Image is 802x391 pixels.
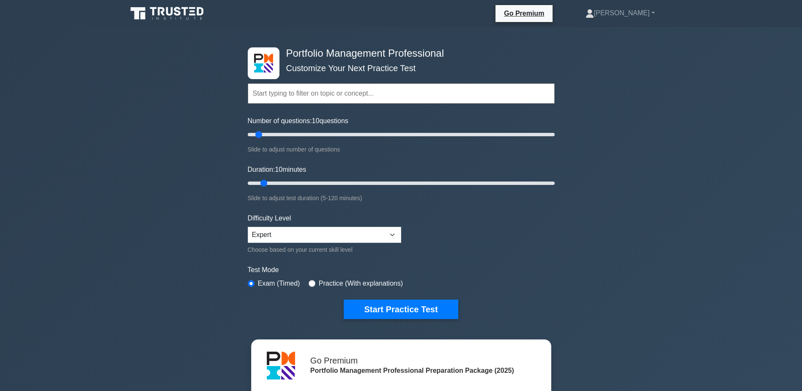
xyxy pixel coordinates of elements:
a: [PERSON_NAME] [565,5,675,22]
label: Exam (Timed) [258,278,300,289]
span: 10 [275,166,282,173]
label: Duration: minutes [248,165,307,175]
h4: Portfolio Management Professional [283,47,513,60]
label: Practice (With explanations) [319,278,403,289]
div: Slide to adjust number of questions [248,144,555,154]
button: Start Practice Test [344,300,458,319]
label: Difficulty Level [248,213,291,223]
input: Start typing to filter on topic or concept... [248,83,555,104]
label: Test Mode [248,265,555,275]
div: Slide to adjust test duration (5-120 minutes) [248,193,555,203]
label: Number of questions: questions [248,116,348,126]
a: Go Premium [499,8,549,19]
div: Choose based on your current skill level [248,245,401,255]
span: 10 [312,117,320,124]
